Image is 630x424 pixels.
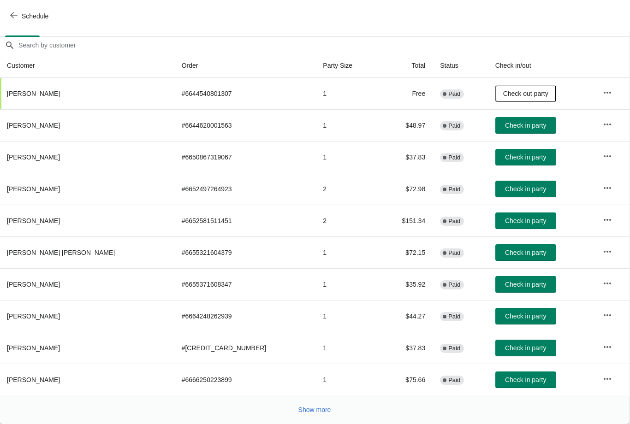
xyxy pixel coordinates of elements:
button: Check in party [495,308,556,324]
button: Check in party [495,181,556,197]
td: 1 [315,364,378,395]
td: $75.66 [379,364,433,395]
span: Schedule [22,12,48,20]
span: Paid [448,377,460,384]
span: [PERSON_NAME] [7,185,60,193]
td: # 6655321604379 [174,236,316,268]
td: # 6644620001563 [174,109,316,141]
td: # 6666250223899 [174,364,316,395]
td: $37.83 [379,141,433,173]
td: 1 [315,332,378,364]
td: 1 [315,109,378,141]
td: $35.92 [379,268,433,300]
th: Party Size [315,53,378,78]
button: Check out party [495,85,556,102]
span: Check in party [505,249,546,256]
span: [PERSON_NAME] [7,122,60,129]
td: $151.34 [379,205,433,236]
button: Check in party [495,117,556,134]
button: Check in party [495,371,556,388]
span: Check in party [505,153,546,161]
td: $72.15 [379,236,433,268]
span: Check in party [505,281,546,288]
span: Paid [448,154,460,161]
td: 1 [315,78,378,109]
td: $48.97 [379,109,433,141]
td: Free [379,78,433,109]
span: Paid [448,313,460,320]
span: [PERSON_NAME] [PERSON_NAME] [7,249,115,256]
span: [PERSON_NAME] [7,344,60,352]
button: Check in party [495,244,556,261]
span: Paid [448,122,460,130]
span: Check in party [505,122,546,129]
span: Paid [448,218,460,225]
button: Check in party [495,212,556,229]
span: [PERSON_NAME] [7,90,60,97]
button: Check in party [495,149,556,165]
th: Status [433,53,488,78]
span: [PERSON_NAME] [7,376,60,383]
button: Show more [295,401,335,418]
span: [PERSON_NAME] [7,153,60,161]
td: # [CREDIT_CARD_NUMBER] [174,332,316,364]
span: Check out party [503,90,548,97]
button: Schedule [5,8,56,24]
span: Paid [448,249,460,257]
span: Check in party [505,312,546,320]
span: Check in party [505,344,546,352]
td: 2 [315,173,378,205]
button: Check in party [495,340,556,356]
span: Paid [448,281,460,289]
td: # 6652581511451 [174,205,316,236]
td: 1 [315,141,378,173]
button: Check in party [495,276,556,293]
span: Paid [448,345,460,352]
span: Check in party [505,376,546,383]
td: $44.27 [379,300,433,332]
input: Search by customer [18,37,630,53]
td: # 6655371608347 [174,268,316,300]
span: Paid [448,90,460,98]
td: # 6664248262939 [174,300,316,332]
td: # 6652497264923 [174,173,316,205]
span: [PERSON_NAME] [7,217,60,224]
td: $37.83 [379,332,433,364]
td: # 6650867319067 [174,141,316,173]
td: 2 [315,205,378,236]
td: 1 [315,236,378,268]
span: Show more [298,406,331,413]
span: [PERSON_NAME] [7,312,60,320]
span: [PERSON_NAME] [7,281,60,288]
td: 1 [315,300,378,332]
th: Total [379,53,433,78]
th: Check in/out [488,53,595,78]
td: # 6644540801307 [174,78,316,109]
th: Order [174,53,316,78]
span: Paid [448,186,460,193]
span: Check in party [505,185,546,193]
span: Check in party [505,217,546,224]
td: $72.98 [379,173,433,205]
td: 1 [315,268,378,300]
